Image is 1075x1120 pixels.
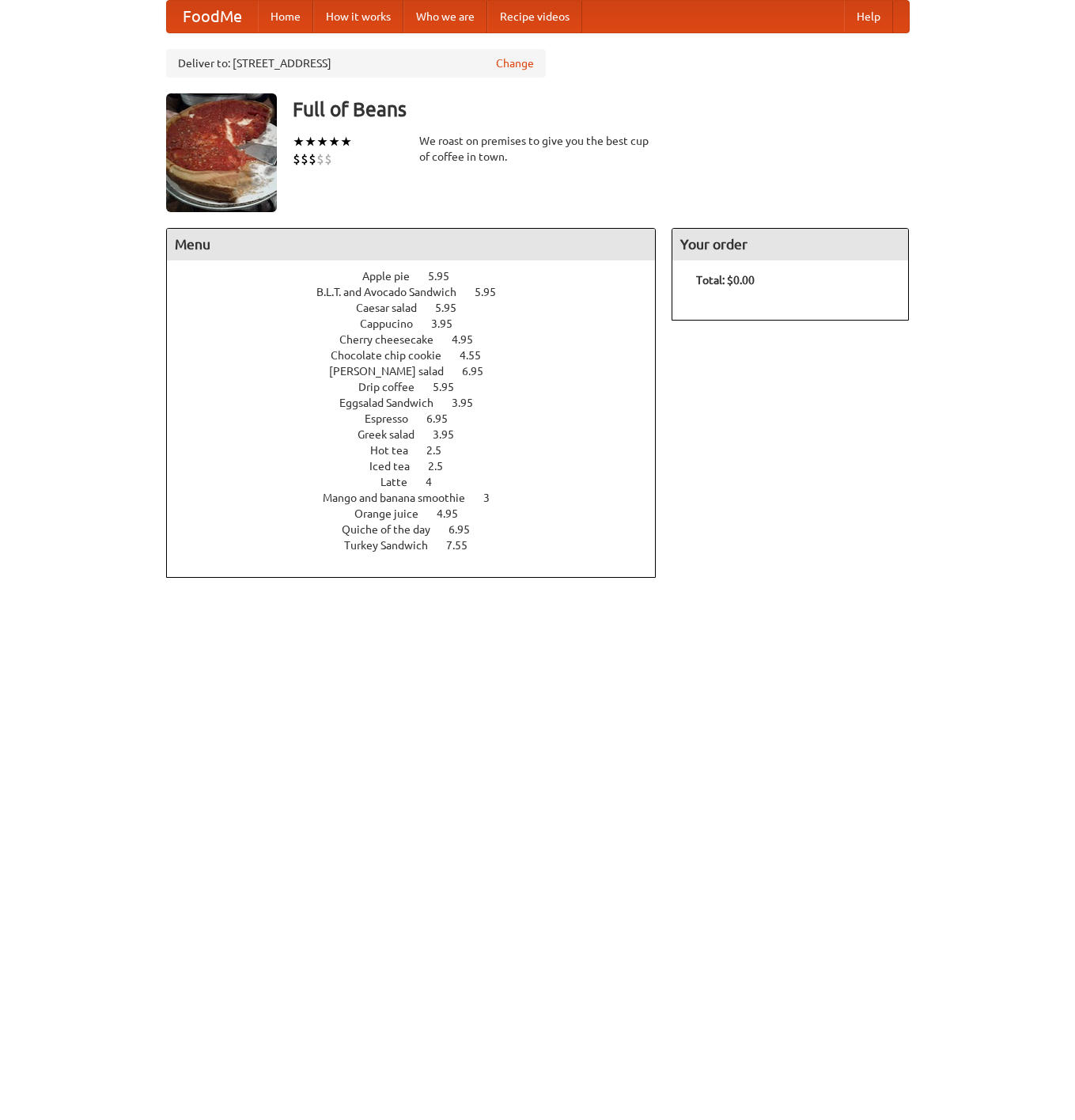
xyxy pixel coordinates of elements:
li: $ [293,150,301,168]
a: Chocolate chip cookie 4.55 [331,349,510,362]
li: ★ [328,133,340,150]
div: Deliver to: [STREET_ADDRESS] [166,49,546,78]
span: [PERSON_NAME] salad [329,365,460,378]
span: Apple pie [362,270,426,283]
a: How it works [313,1,403,32]
span: Hot tea [370,444,424,457]
li: ★ [340,133,352,150]
span: Mango and banana smoothie [323,492,481,504]
a: Quiche of the day 6.95 [342,523,499,536]
a: Greek salad 3.95 [358,428,483,441]
span: 7.55 [446,539,483,552]
span: Cappucino [360,317,429,330]
span: Orange juice [354,507,434,520]
span: 5.95 [435,302,472,314]
a: Latte 4 [380,476,461,488]
span: 5.95 [428,270,465,283]
span: Turkey Sandwich [344,539,444,552]
h4: Your order [672,229,908,260]
span: 4.55 [460,349,497,362]
span: Espresso [365,412,424,425]
span: 6.95 [449,523,486,536]
span: Caesar salad [356,302,433,314]
img: angular.jpg [166,93,277,212]
span: B.L.T. and Avocado Sandwich [316,286,472,298]
span: 2.5 [428,460,459,473]
li: $ [308,150,316,168]
b: Total: $0.00 [696,274,755,287]
a: FoodMe [167,1,258,32]
span: 4 [426,476,448,488]
span: 3 [483,492,505,504]
span: Eggsalad Sandwich [339,397,449,409]
a: Who we are [403,1,487,32]
a: Hot tea 2.5 [370,444,471,457]
span: 6.95 [426,412,464,425]
div: We roast on premises to give you the best cup of coffee in town. [419,133,657,165]
a: Iced tea 2.5 [369,460,472,473]
h4: Menu [167,229,656,260]
a: Cherry cheesecake 4.95 [339,333,502,346]
span: 4.95 [452,333,489,346]
span: 3.95 [433,428,470,441]
span: 4.95 [437,507,474,520]
span: 6.95 [462,365,499,378]
li: ★ [305,133,316,150]
span: 3.95 [452,397,489,409]
span: 3.95 [431,317,468,330]
span: 5.95 [475,286,512,298]
a: B.L.T. and Avocado Sandwich 5.95 [316,286,525,298]
a: [PERSON_NAME] salad 6.95 [329,365,513,378]
a: Espresso 6.95 [365,412,477,425]
li: $ [324,150,332,168]
a: Recipe videos [487,1,582,32]
span: Latte [380,476,423,488]
li: ★ [293,133,305,150]
a: Cappucino 3.95 [360,317,482,330]
a: Orange juice 4.95 [354,507,487,520]
span: Chocolate chip cookie [331,349,457,362]
a: Home [258,1,313,32]
li: $ [316,150,324,168]
li: ★ [316,133,328,150]
a: Eggsalad Sandwich 3.95 [339,397,502,409]
span: Greek salad [358,428,430,441]
a: Change [496,55,534,71]
a: Drip coffee 5.95 [358,381,483,393]
a: Help [844,1,893,32]
a: Apple pie 5.95 [362,270,479,283]
span: Quiche of the day [342,523,446,536]
span: 2.5 [426,444,457,457]
a: Turkey Sandwich 7.55 [344,539,497,552]
span: Iced tea [369,460,426,473]
span: Cherry cheesecake [339,333,449,346]
a: Mango and banana smoothie 3 [323,492,519,504]
a: Caesar salad 5.95 [356,302,486,314]
h3: Full of Beans [293,93,910,125]
li: $ [301,150,308,168]
span: 5.95 [433,381,470,393]
span: Drip coffee [358,381,430,393]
